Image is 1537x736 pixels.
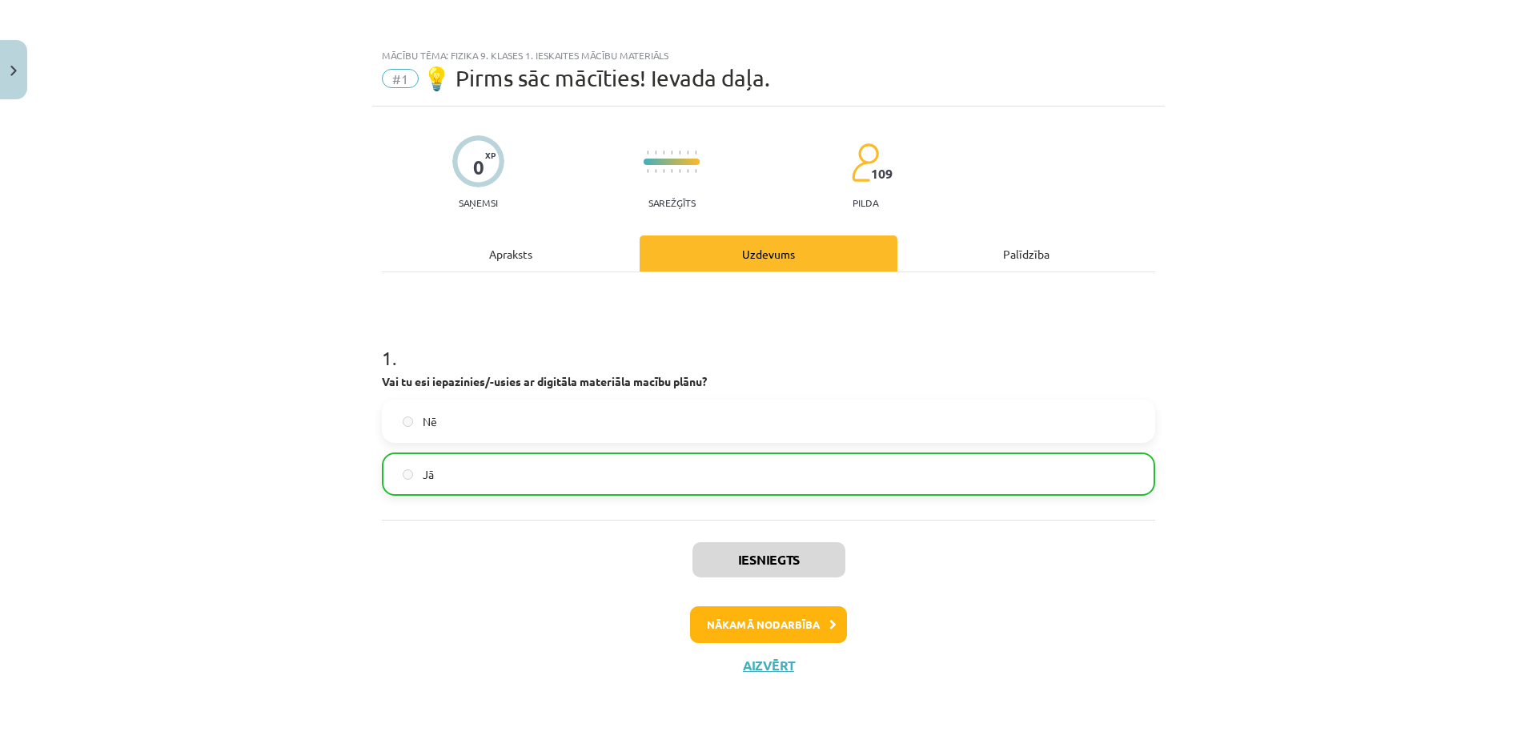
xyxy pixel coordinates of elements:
[671,169,672,173] img: icon-short-line-57e1e144782c952c97e751825c79c345078a6d821885a25fce030b3d8c18986b.svg
[853,197,878,208] p: pilda
[10,66,17,76] img: icon-close-lesson-0947bae3869378f0d4975bcd49f059093ad1ed9edebbc8119c70593378902aed.svg
[647,169,648,173] img: icon-short-line-57e1e144782c952c97e751825c79c345078a6d821885a25fce030b3d8c18986b.svg
[382,69,419,88] span: #1
[851,143,879,183] img: students-c634bb4e5e11cddfef0936a35e636f08e4e9abd3cc4e673bd6f9a4125e45ecb1.svg
[690,606,847,643] button: Nākamā nodarbība
[423,413,437,430] span: Nē
[897,235,1155,271] div: Palīdzība
[663,151,664,155] img: icon-short-line-57e1e144782c952c97e751825c79c345078a6d821885a25fce030b3d8c18986b.svg
[647,151,648,155] img: icon-short-line-57e1e144782c952c97e751825c79c345078a6d821885a25fce030b3d8c18986b.svg
[655,169,656,173] img: icon-short-line-57e1e144782c952c97e751825c79c345078a6d821885a25fce030b3d8c18986b.svg
[485,151,496,159] span: XP
[473,156,484,179] div: 0
[871,167,893,181] span: 109
[382,374,707,388] strong: Vai tu esi iepazinies/-usies ar digitāla materiāla macību plānu?
[692,542,845,577] button: Iesniegts
[403,416,413,427] input: Nē
[423,65,770,91] span: 💡 Pirms sāc mācīties! Ievada daļa.
[663,169,664,173] img: icon-short-line-57e1e144782c952c97e751825c79c345078a6d821885a25fce030b3d8c18986b.svg
[671,151,672,155] img: icon-short-line-57e1e144782c952c97e751825c79c345078a6d821885a25fce030b3d8c18986b.svg
[695,169,696,173] img: icon-short-line-57e1e144782c952c97e751825c79c345078a6d821885a25fce030b3d8c18986b.svg
[655,151,656,155] img: icon-short-line-57e1e144782c952c97e751825c79c345078a6d821885a25fce030b3d8c18986b.svg
[452,197,504,208] p: Saņemsi
[738,658,799,674] button: Aizvērt
[679,169,680,173] img: icon-short-line-57e1e144782c952c97e751825c79c345078a6d821885a25fce030b3d8c18986b.svg
[382,235,640,271] div: Apraksts
[648,197,696,208] p: Sarežģīts
[695,151,696,155] img: icon-short-line-57e1e144782c952c97e751825c79c345078a6d821885a25fce030b3d8c18986b.svg
[423,466,434,483] span: Jā
[687,151,688,155] img: icon-short-line-57e1e144782c952c97e751825c79c345078a6d821885a25fce030b3d8c18986b.svg
[687,169,688,173] img: icon-short-line-57e1e144782c952c97e751825c79c345078a6d821885a25fce030b3d8c18986b.svg
[403,469,413,480] input: Jā
[382,50,1155,61] div: Mācību tēma: Fizika 9. klases 1. ieskaites mācību materiāls
[640,235,897,271] div: Uzdevums
[679,151,680,155] img: icon-short-line-57e1e144782c952c97e751825c79c345078a6d821885a25fce030b3d8c18986b.svg
[382,319,1155,368] h1: 1 .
